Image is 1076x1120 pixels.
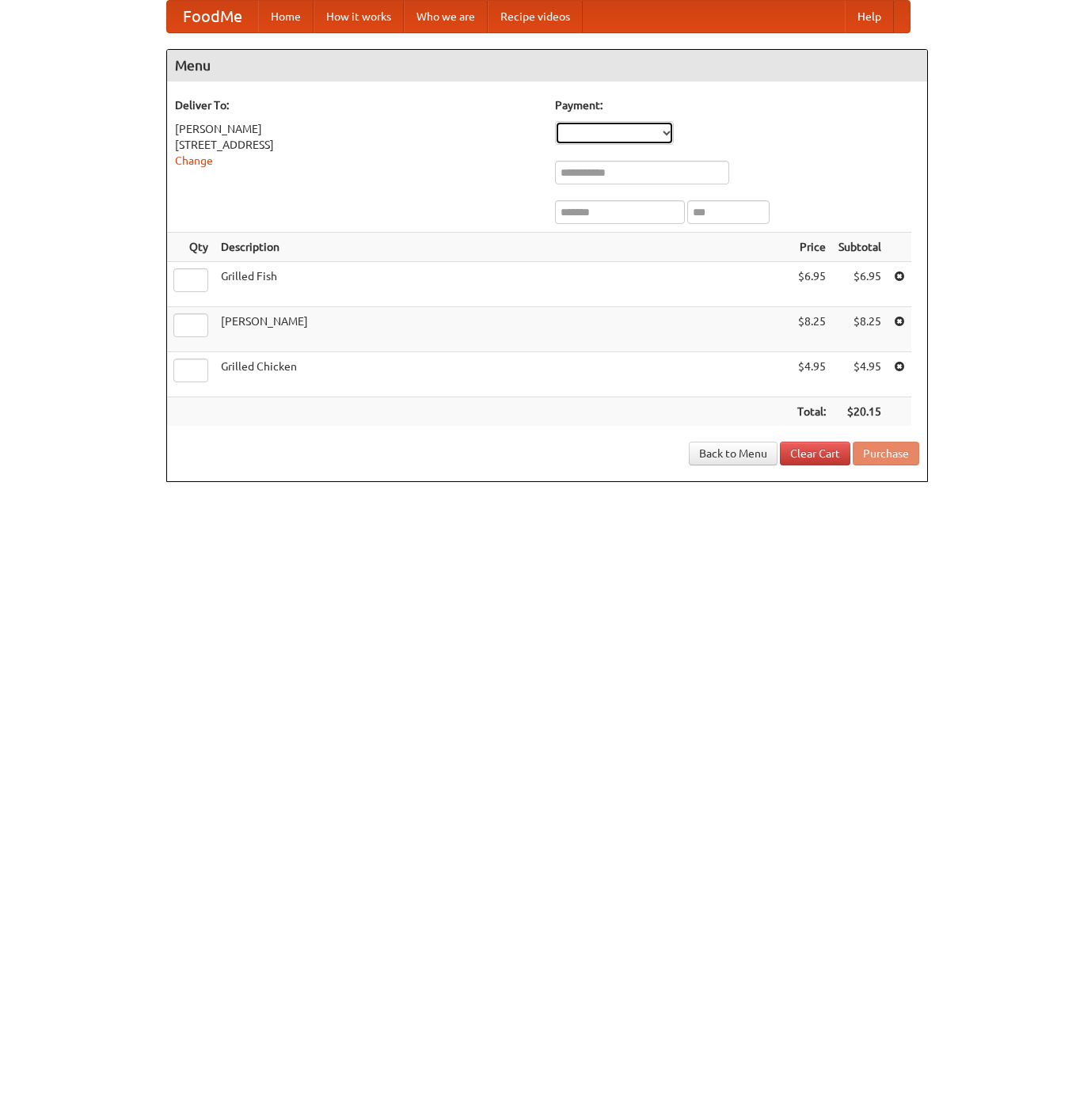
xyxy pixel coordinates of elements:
a: Change [175,154,213,167]
td: $8.25 [832,307,888,352]
td: Grilled Chicken [215,352,791,397]
a: Back to Menu [689,442,778,465]
td: $4.95 [791,352,832,397]
th: Subtotal [832,233,888,262]
a: Who we are [404,1,488,32]
div: [STREET_ADDRESS] [175,137,539,153]
td: $6.95 [791,262,832,307]
a: How it works [314,1,404,32]
th: $20.15 [832,397,888,427]
th: Price [791,233,832,262]
h5: Payment: [555,97,919,113]
a: Recipe videos [488,1,583,32]
th: Total: [791,397,832,427]
td: $8.25 [791,307,832,352]
a: Home [258,1,314,32]
th: Description [215,233,791,262]
h5: Deliver To: [175,97,539,113]
td: $4.95 [832,352,888,397]
td: Grilled Fish [215,262,791,307]
td: $6.95 [832,262,888,307]
th: Qty [167,233,215,262]
a: Help [845,1,894,32]
a: FoodMe [167,1,258,32]
a: Clear Cart [780,442,850,465]
td: [PERSON_NAME] [215,307,791,352]
button: Purchase [853,442,919,465]
h4: Menu [167,50,927,82]
div: [PERSON_NAME] [175,121,539,137]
